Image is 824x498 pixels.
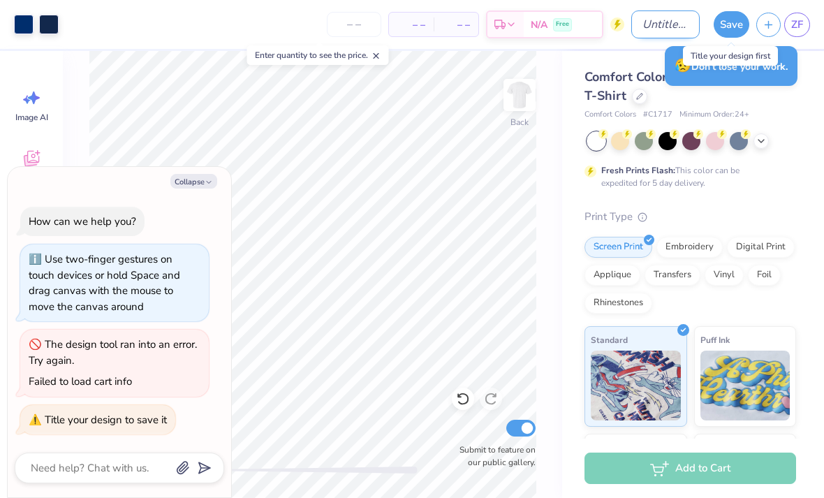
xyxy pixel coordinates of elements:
[29,252,180,314] div: Use two-finger gestures on touch devices or hold Space and drag canvas with the mouse to move the...
[45,413,167,427] div: Title your design to save it
[683,46,778,66] div: Title your design first
[506,81,534,109] img: Back
[645,265,700,286] div: Transfers
[531,17,547,32] span: N/A
[442,17,470,32] span: – –
[591,351,681,420] img: Standard
[591,332,628,347] span: Standard
[705,265,744,286] div: Vinyl
[727,237,795,258] div: Digital Print
[584,68,792,104] span: Comfort Colors Adult Heavyweight T-Shirt
[714,11,749,38] button: Save
[584,237,652,258] div: Screen Print
[643,109,672,121] span: # C1717
[247,45,389,65] div: Enter quantity to see the price.
[656,237,723,258] div: Embroidery
[327,12,381,37] input: – –
[601,164,773,189] div: This color can be expedited for 5 day delivery.
[556,20,569,29] span: Free
[784,13,810,37] a: ZF
[397,17,425,32] span: – –
[665,46,797,86] div: Don’t lose your work.
[675,57,691,75] span: 😥
[29,374,132,388] div: Failed to load cart info
[29,214,136,228] div: How can we help you?
[791,17,803,33] span: ZF
[584,293,652,314] div: Rhinestones
[631,10,700,38] input: Untitled Design
[679,109,749,121] span: Minimum Order: 24 +
[748,265,781,286] div: Foil
[452,444,536,469] label: Submit to feature on our public gallery.
[601,165,675,176] strong: Fresh Prints Flash:
[700,351,790,420] img: Puff Ink
[15,112,48,123] span: Image AI
[584,209,796,225] div: Print Type
[700,332,730,347] span: Puff Ink
[510,116,529,129] div: Back
[170,174,217,189] button: Collapse
[584,109,636,121] span: Comfort Colors
[584,265,640,286] div: Applique
[29,337,197,367] div: The design tool ran into an error. Try again.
